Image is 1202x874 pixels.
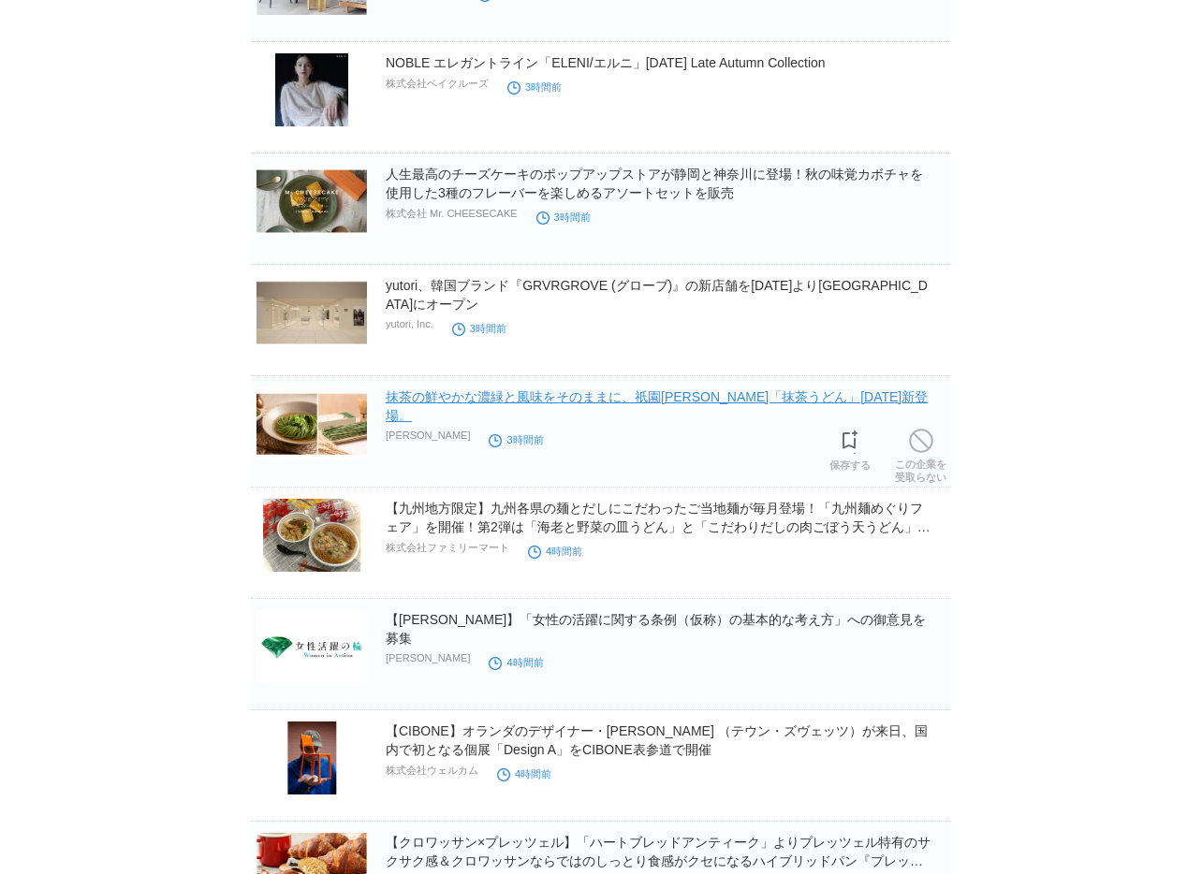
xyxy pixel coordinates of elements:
[386,278,928,312] a: yutori、韓国ブランド『GRVRGROVE (グローブ)』の新店舗を[DATE]より[GEOGRAPHIC_DATA]にオープン
[829,425,871,472] a: 保存する
[386,167,923,200] a: 人生最高のチーズケーキのポップアップストアが静岡と神奈川に登場！秋の味覚カボチャを使用した3種のフレーバーを楽しめるアソートセットを販売
[257,499,367,572] img: 【九州地方限定】九州各県の麺とだしにこだわったご当地麺が毎月登場！「九州麺めぐりフェア」を開催！第2弾は「海老と野菜の皿うどん」と「こだわりだしの肉ごぼう天うどん」の2種類を10月14日（火）より発売
[257,53,367,126] img: NOBLE エレガントライン「ELENI/エルニ」2025 Late Autumn Collection
[497,768,551,779] time: 4時間前
[386,652,470,663] p: [PERSON_NAME]
[386,723,928,757] a: 【CIBONE】オランダのデザイナー・[PERSON_NAME] （テウン・ズヴェッツ）が来日、国内で初となる個展「Design A」をCIBONE表参道で開催
[386,318,433,329] p: yutori, Inc.
[489,434,543,445] time: 3時間前
[257,610,367,683] img: 【東京都】「女性の活躍に関する条例（仮称）の基本的な考え方」への御意見を募集
[895,424,946,484] a: この企業を受取らない
[528,546,582,557] time: 4時間前
[257,387,367,460] img: 抹茶の鮮やかな濃緑と風味をそのままに、祇園辻利「抹茶うどん」2025年10月15日（水）新登場。
[386,389,928,423] a: 抹茶の鮮やかな濃緑と風味をそのままに、祇園[PERSON_NAME]「抹茶うどん」[DATE]新登場。
[452,323,506,334] time: 3時間前
[386,541,509,555] p: 株式会社ファミリーマート
[257,721,367,794] img: 【CIBONE】オランダのデザイナー・Teun Zwets （テウン・ズヴェッツ）が来日、国内で初となる個展「Design A」をCIBONE表参道で開催
[386,430,470,441] p: [PERSON_NAME]
[536,211,591,223] time: 3時間前
[386,612,926,646] a: 【[PERSON_NAME]】「女性の活躍に関する条例（仮称）の基本的な考え方」への御意見を募集
[386,501,931,553] a: 【九州地方限定】九州各県の麺とだしにこだわったご当地麺が毎月登場！「九州麺めぐりフェア」を開催！第2弾は「海老と野菜の皿うどん」と「こだわりだしの肉ごぼう天うどん」の2種類を[DATE]より発売
[257,165,367,238] img: 人生最高のチーズケーキのポップアップストアが静岡と神奈川に登場！秋の味覚カボチャを使用した3種のフレーバーを楽しめるアソートセットを販売
[386,764,478,778] p: 株式会社ウェルカム
[386,207,518,221] p: 株式会社 Mr. CHEESECAKE
[507,81,562,93] time: 3時間前
[386,77,489,91] p: 株式会社ベイクルーズ
[257,276,367,349] img: yutori、韓国ブランド『GRVRGROVE (グローブ)』の新店舗を11/1(土)より名古屋PARCOにオープン
[489,657,543,668] time: 4時間前
[386,55,826,70] a: NOBLE エレガントライン「ELENI/エルニ」[DATE] Late Autumn Collection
